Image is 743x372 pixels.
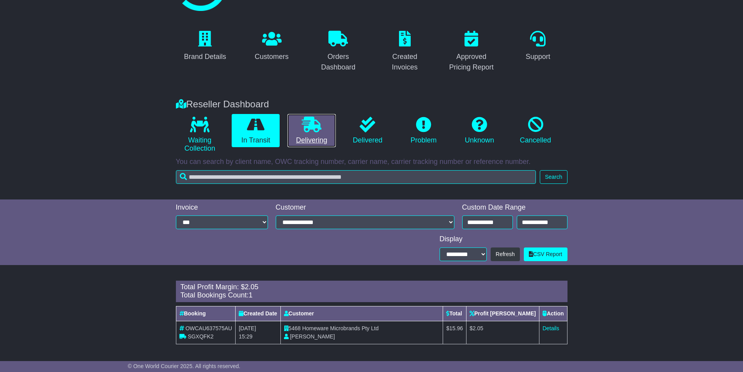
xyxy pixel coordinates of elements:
span: [DATE] [239,325,256,331]
a: Brand Details [179,28,231,65]
a: CSV Report [524,247,567,261]
th: Booking [176,306,236,321]
span: 1 [249,291,253,299]
a: Orders Dashboard [309,28,368,75]
span: [PERSON_NAME] [290,333,335,340]
td: $ [443,321,466,344]
div: Orders Dashboard [314,52,363,73]
span: 15.96 [449,325,463,331]
button: Search [540,170,567,184]
div: Customers [255,52,289,62]
a: Cancelled [511,114,559,148]
a: Problem [399,114,447,148]
a: Details [543,325,559,331]
div: Total Profit Margin: $ [181,283,563,292]
span: 2.05 [473,325,483,331]
div: Invoice [176,203,268,212]
span: SGXQFK2 [188,333,213,340]
a: Delivered [344,114,392,148]
div: Customer [276,203,454,212]
th: Action [539,306,567,321]
a: Delivering [287,114,335,148]
div: Support [526,52,550,62]
span: 2.05 [245,283,259,291]
a: Support [521,28,555,65]
span: © One World Courier 2025. All rights reserved. [128,363,241,369]
span: Homeware Microbrands Pty Ltd [302,325,379,331]
div: Total Bookings Count: [181,291,563,300]
div: Display [440,235,567,244]
a: Created Invoices [376,28,434,75]
a: Unknown [456,114,504,148]
span: OWCAU637575AU [185,325,232,331]
th: Profit [PERSON_NAME] [466,306,539,321]
div: Brand Details [184,52,226,62]
a: Approved Pricing Report [442,28,501,75]
div: Reseller Dashboard [172,99,571,110]
button: Refresh [491,247,520,261]
a: Waiting Collection [176,114,224,156]
div: Custom Date Range [462,203,567,212]
a: In Transit [232,114,280,148]
th: Total [443,306,466,321]
th: Customer [280,306,443,321]
p: You can search by client name, OWC tracking number, carrier name, carrier tracking number or refe... [176,158,567,166]
div: Created Invoices [381,52,429,73]
a: Customers [250,28,294,65]
div: Approved Pricing Report [447,52,496,73]
th: Created Date [236,306,280,321]
span: 5468 [289,325,301,331]
td: $ [466,321,539,344]
span: 15:29 [239,333,252,340]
